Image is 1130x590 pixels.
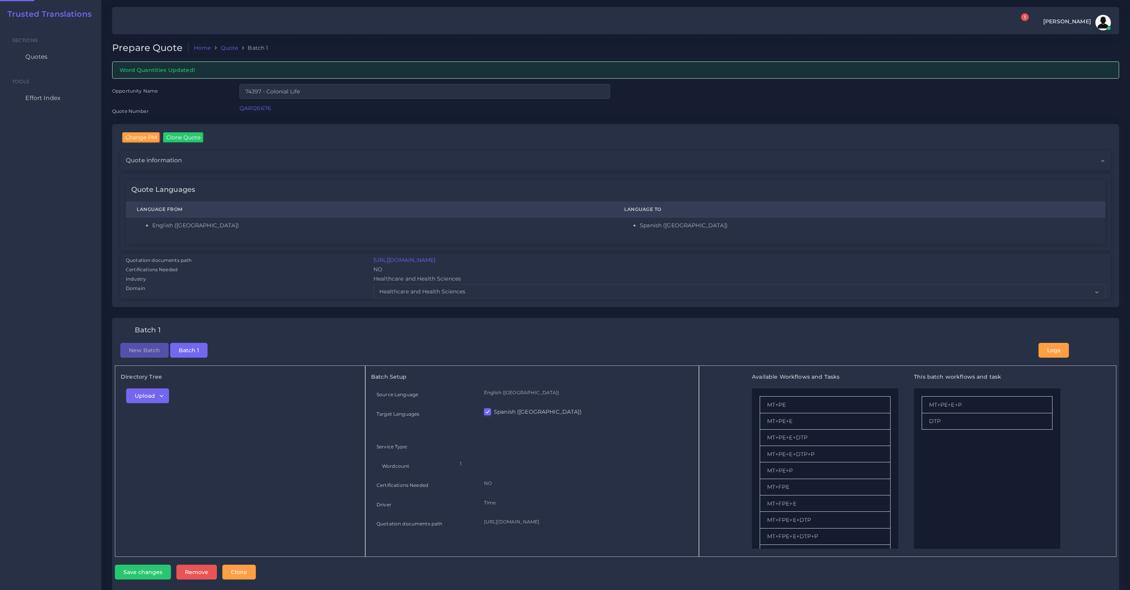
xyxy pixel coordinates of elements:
a: Effort Index [6,90,95,106]
label: Certifications Needed [377,482,428,488]
button: Logs [1038,343,1069,358]
div: Word Quantities Updated! [112,61,1119,78]
label: Quotation documents path [377,520,442,527]
input: Clone Quote [163,132,204,142]
p: Time [484,499,688,507]
p: 1 [460,460,682,468]
li: MT+PE [760,396,891,413]
li: MT+FPE+E+P [760,545,891,561]
li: MT+PE+E+DTP [760,430,891,446]
label: Opportunity Name [112,88,158,94]
h4: Batch 1 [135,326,161,335]
label: Domain [126,285,145,292]
a: QAR126676 [239,105,271,112]
h2: Prepare Quote [112,42,188,54]
input: Change PM [122,132,160,142]
p: English ([GEOGRAPHIC_DATA]) [484,388,688,397]
img: avatar [1095,15,1111,30]
button: New Batch [120,343,169,358]
label: Certifications Needed [126,266,178,273]
h5: Directory Tree [121,374,359,380]
span: Quote information [126,156,182,165]
a: Trusted Translations [2,9,92,19]
h5: Available Workflows and Tasks [752,374,898,380]
span: Quotes [25,53,48,61]
button: Remove [176,565,217,579]
label: Quote Number [112,108,149,114]
p: [URL][DOMAIN_NAME] [484,518,688,526]
li: MT+PE+P [760,462,891,479]
a: Clone [222,565,261,579]
a: New Batch [120,346,169,353]
li: MT+FPE+E [760,495,891,512]
a: [URL][DOMAIN_NAME] [373,256,436,263]
span: Logs [1047,347,1060,354]
label: Driver [377,501,391,508]
label: Wordcount [382,463,409,469]
h5: This batch workflows and task [914,374,1060,380]
a: Quotes [6,49,95,65]
span: Sections [12,37,38,43]
li: DTP [922,413,1053,430]
button: Save changes [115,565,171,579]
label: Industry [126,276,146,283]
div: Quote information [120,151,1111,170]
label: Target Languages [377,411,419,417]
a: Quote [221,44,238,52]
h4: Quote Languages [131,186,195,194]
button: Upload [126,388,169,403]
li: MT+FPE+E+DTP+P [760,529,891,545]
button: Clone [222,565,256,579]
span: [PERSON_NAME] [1043,19,1091,24]
li: English ([GEOGRAPHIC_DATA]) [152,221,602,230]
label: Source Language [377,391,418,398]
li: MT+FPE [760,479,891,495]
label: Quotation documents path [126,257,192,264]
div: Healthcare and Health Sciences [368,275,1111,284]
li: Batch 1 [238,44,268,52]
a: Batch 1 [170,346,208,353]
li: MT+PE+E+P [922,396,1053,413]
a: Remove [176,565,222,579]
h5: Batch Setup [371,374,693,380]
a: 1 [1014,18,1028,28]
th: Language From [126,202,613,218]
a: [PERSON_NAME]avatar [1039,15,1114,30]
th: Language To [613,202,1105,218]
a: Home [194,44,211,52]
li: Spanish ([GEOGRAPHIC_DATA]) [640,221,1095,230]
li: MT+PE+E [760,413,891,430]
li: MT+PE+E+DTP+P [760,446,891,462]
span: Tools [12,79,30,84]
p: NO [484,479,688,487]
label: Spanish ([GEOGRAPHIC_DATA]) [494,408,582,416]
button: Batch 1 [170,343,208,358]
li: MT+FPE+E+DTP [760,512,891,528]
div: NO [368,265,1111,275]
label: Service Type: [377,443,408,450]
span: 1 [1021,13,1029,21]
span: Effort Index [25,94,60,102]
